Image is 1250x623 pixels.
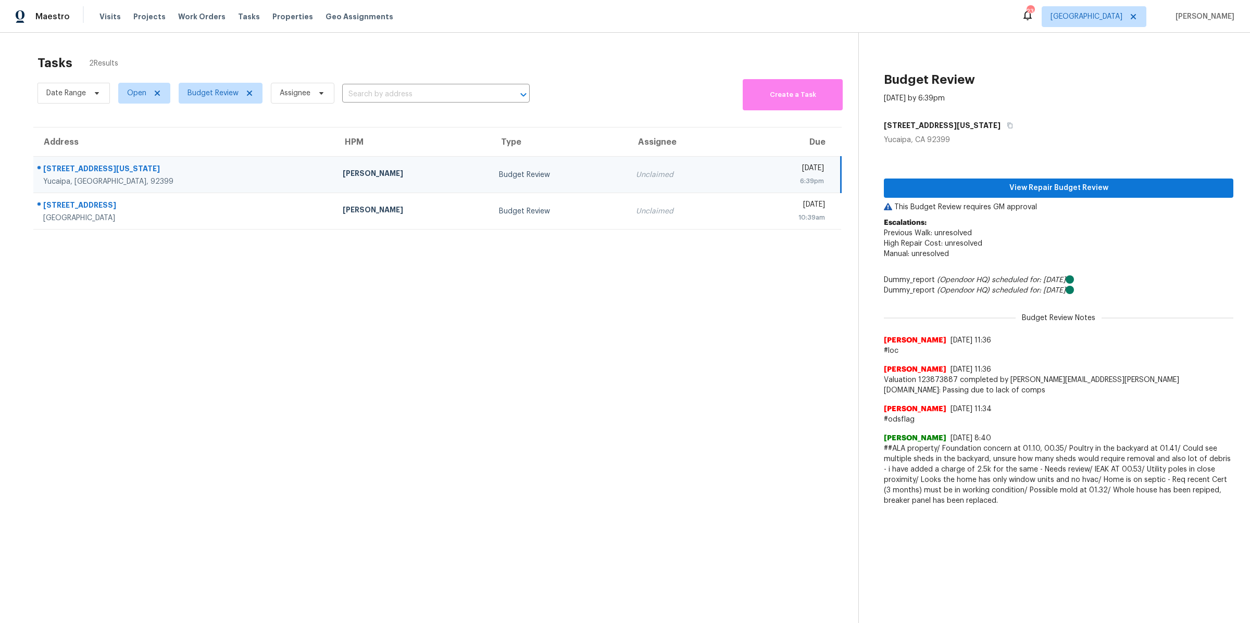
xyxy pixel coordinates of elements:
span: [DATE] 11:36 [951,366,991,373]
span: Geo Assignments [326,11,393,22]
div: [PERSON_NAME] [343,205,482,218]
div: Budget Review [499,206,619,217]
span: [DATE] 11:36 [951,337,991,344]
div: Yucaipa, [GEOGRAPHIC_DATA], 92399 [43,176,326,187]
span: High Repair Cost: unresolved [884,240,982,247]
span: [PERSON_NAME] [884,433,946,443]
i: scheduled for: [DATE] [992,276,1066,284]
div: [STREET_ADDRESS] [43,200,326,213]
div: [STREET_ADDRESS][US_STATE] [43,163,326,176]
span: Properties [272,11,313,22]
div: Dummy_report [884,275,1233,285]
div: 23 [1027,6,1034,17]
div: 6:39pm [746,176,824,186]
div: [GEOGRAPHIC_DATA] [43,213,326,223]
span: [PERSON_NAME] [884,335,946,346]
i: scheduled for: [DATE] [992,287,1066,294]
span: [DATE] 8:40 [951,435,991,442]
th: Assignee [628,128,737,157]
span: Open [127,88,146,98]
p: This Budget Review requires GM approval [884,202,1233,212]
input: Search by address [342,86,501,103]
span: Previous Walk: unresolved [884,230,972,237]
span: Assignee [280,88,310,98]
span: Visits [99,11,121,22]
button: View Repair Budget Review [884,179,1233,198]
span: View Repair Budget Review [892,182,1225,195]
span: Budget Review [187,88,239,98]
i: (Opendoor HQ) [937,287,990,294]
span: [PERSON_NAME] [884,364,946,375]
div: [PERSON_NAME] [343,168,482,181]
span: [DATE] 11:34 [951,405,992,413]
span: #loc [884,346,1233,356]
b: Escalations: [884,219,927,226]
button: Open [516,87,531,102]
div: Budget Review [499,170,619,180]
span: Tasks [238,13,260,20]
h2: Budget Review [884,74,975,85]
div: [DATE] by 6:39pm [884,93,945,104]
div: Unclaimed [636,206,729,217]
th: Address [33,128,334,157]
h5: [STREET_ADDRESS][US_STATE] [884,120,1001,131]
span: Create a Task [748,89,838,101]
span: Manual: unresolved [884,250,949,258]
div: Unclaimed [636,170,729,180]
span: #odsflag [884,414,1233,425]
th: Type [491,128,628,157]
i: (Opendoor HQ) [937,276,990,284]
button: Copy Address [1001,116,1015,135]
span: Projects [133,11,166,22]
div: Dummy_report [884,285,1233,296]
th: HPM [334,128,491,157]
button: Create a Task [743,79,843,110]
span: Date Range [46,88,86,98]
th: Due [737,128,841,157]
span: 2 Results [89,58,118,69]
span: Budget Review Notes [1016,313,1102,323]
h2: Tasks [37,58,72,68]
span: Maestro [35,11,70,22]
span: [PERSON_NAME] [1171,11,1234,22]
span: [GEOGRAPHIC_DATA] [1051,11,1122,22]
div: [DATE] [746,163,824,176]
div: Yucaipa, CA 92399 [884,135,1233,145]
div: 10:39am [746,212,825,223]
span: ##ALA property/ Foundation concern at 01.10, 00.35/ Poultry in the backyard at 01.41/ Could see m... [884,443,1233,506]
span: Valuation 123873887 completed by [PERSON_NAME][EMAIL_ADDRESS][PERSON_NAME][DOMAIN_NAME]: Passing ... [884,375,1233,396]
div: [DATE] [746,199,825,212]
span: Work Orders [178,11,226,22]
span: [PERSON_NAME] [884,404,946,414]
